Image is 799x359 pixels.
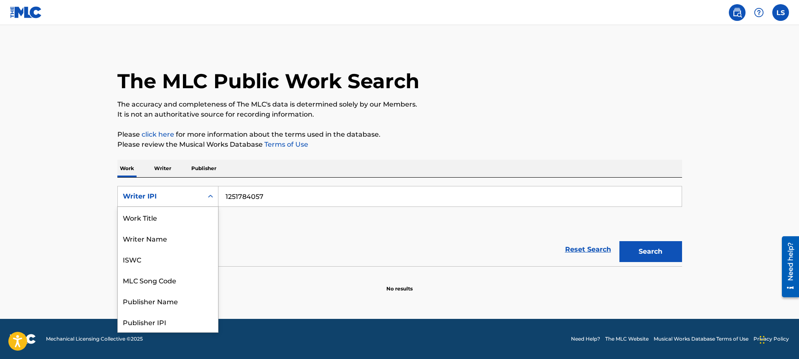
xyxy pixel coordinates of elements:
[118,207,218,228] div: Work Title
[10,334,36,344] img: logo
[561,240,615,259] a: Reset Search
[46,335,143,343] span: Mechanical Licensing Collective © 2025
[118,270,218,290] div: MLC Song Code
[117,109,682,120] p: It is not an authoritative source for recording information.
[263,140,308,148] a: Terms of Use
[732,8,742,18] img: search
[123,191,198,201] div: Writer IPI
[751,4,767,21] div: Help
[117,160,137,177] p: Work
[605,335,649,343] a: The MLC Website
[776,233,799,300] iframe: Resource Center
[117,130,682,140] p: Please for more information about the terms used in the database.
[760,327,765,352] div: Drag
[118,290,218,311] div: Publisher Name
[10,6,42,18] img: MLC Logo
[729,4,746,21] a: Public Search
[619,241,682,262] button: Search
[118,249,218,270] div: ISWC
[772,4,789,21] div: User Menu
[571,335,600,343] a: Need Help?
[753,335,789,343] a: Privacy Policy
[117,186,682,266] form: Search Form
[152,160,174,177] p: Writer
[117,140,682,150] p: Please review the Musical Works Database
[117,99,682,109] p: The accuracy and completeness of The MLC's data is determined solely by our Members.
[189,160,219,177] p: Publisher
[142,130,174,138] a: click here
[386,275,413,293] p: No results
[117,69,419,94] h1: The MLC Public Work Search
[118,311,218,332] div: Publisher IPI
[118,228,218,249] div: Writer Name
[754,8,764,18] img: help
[757,319,799,359] iframe: Chat Widget
[654,335,748,343] a: Musical Works Database Terms of Use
